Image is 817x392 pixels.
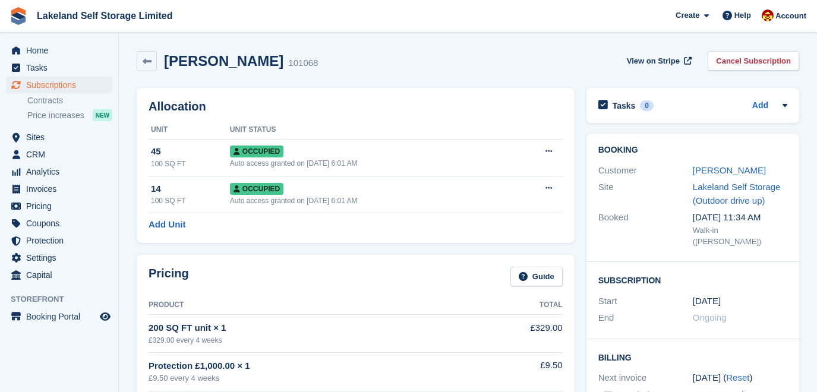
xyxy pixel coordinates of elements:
div: 14 [151,182,230,196]
div: [DATE] ( ) [693,371,787,385]
div: Auto access granted on [DATE] 6:01 AM [230,158,508,169]
div: Site [598,181,693,207]
a: menu [6,42,112,59]
h2: Billing [598,351,787,363]
h2: Subscription [598,274,787,286]
span: Price increases [27,110,84,121]
a: menu [6,146,112,163]
a: menu [6,232,112,249]
time: 2025-08-13 00:00:00 UTC [693,295,721,308]
h2: Pricing [149,267,189,286]
span: Analytics [26,163,97,180]
a: menu [6,215,112,232]
a: View on Stripe [622,51,694,71]
div: [DATE] 11:34 AM [693,211,787,225]
div: End [598,311,693,325]
td: £9.50 [486,352,563,391]
span: Capital [26,267,97,283]
div: NEW [93,109,112,121]
span: Coupons [26,215,97,232]
span: CRM [26,146,97,163]
span: Occupied [230,146,283,157]
a: menu [6,181,112,197]
h2: Allocation [149,100,563,113]
td: £329.00 [486,315,563,352]
th: Total [486,296,563,315]
a: Cancel Subscription [708,51,799,71]
a: menu [6,308,112,325]
a: menu [6,129,112,146]
div: Protection £1,000.00 × 1 [149,359,486,373]
div: 0 [640,100,654,111]
a: menu [6,163,112,180]
span: Protection [26,232,97,249]
a: Guide [510,267,563,286]
span: Help [734,10,751,21]
div: Booked [598,211,693,248]
h2: Tasks [613,100,636,111]
a: Price increases NEW [27,109,112,122]
a: [PERSON_NAME] [693,165,766,175]
div: Walk-in ([PERSON_NAME]) [693,225,787,248]
span: Home [26,42,97,59]
span: Occupied [230,183,283,195]
th: Unit [149,121,230,140]
span: Tasks [26,59,97,76]
div: 45 [151,145,230,159]
div: Start [598,295,693,308]
img: Diane Carney [762,10,774,21]
div: 101068 [288,56,318,70]
a: Reset [726,372,749,382]
h2: Booking [598,146,787,155]
div: Customer [598,164,693,178]
a: Lakeland Self Storage Limited [32,6,178,26]
span: Booking Portal [26,308,97,325]
span: Storefront [11,293,118,305]
div: Next invoice [598,371,693,385]
div: Auto access granted on [DATE] 6:01 AM [230,195,508,206]
a: Add Unit [149,218,185,232]
a: Contracts [27,95,112,106]
a: menu [6,249,112,266]
div: 100 SQ FT [151,159,230,169]
span: Create [676,10,699,21]
div: 200 SQ FT unit × 1 [149,321,486,335]
span: Subscriptions [26,77,97,93]
a: Add [752,99,768,113]
span: Settings [26,249,97,266]
span: Pricing [26,198,97,214]
span: Account [775,10,806,22]
span: View on Stripe [627,55,680,67]
a: menu [6,59,112,76]
a: Lakeland Self Storage (Outdoor drive up) [693,182,781,206]
div: 100 SQ FT [151,195,230,206]
span: Ongoing [693,312,727,323]
div: £9.50 every 4 weeks [149,372,486,384]
a: menu [6,267,112,283]
img: stora-icon-8386f47178a22dfd0bd8f6a31ec36ba5ce8667c1dd55bd0f319d3a0aa187defe.svg [10,7,27,25]
th: Unit Status [230,121,508,140]
a: Preview store [98,309,112,324]
div: £329.00 every 4 weeks [149,335,486,346]
th: Product [149,296,486,315]
a: menu [6,77,112,93]
span: Sites [26,129,97,146]
span: Invoices [26,181,97,197]
a: menu [6,198,112,214]
h2: [PERSON_NAME] [164,53,283,69]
